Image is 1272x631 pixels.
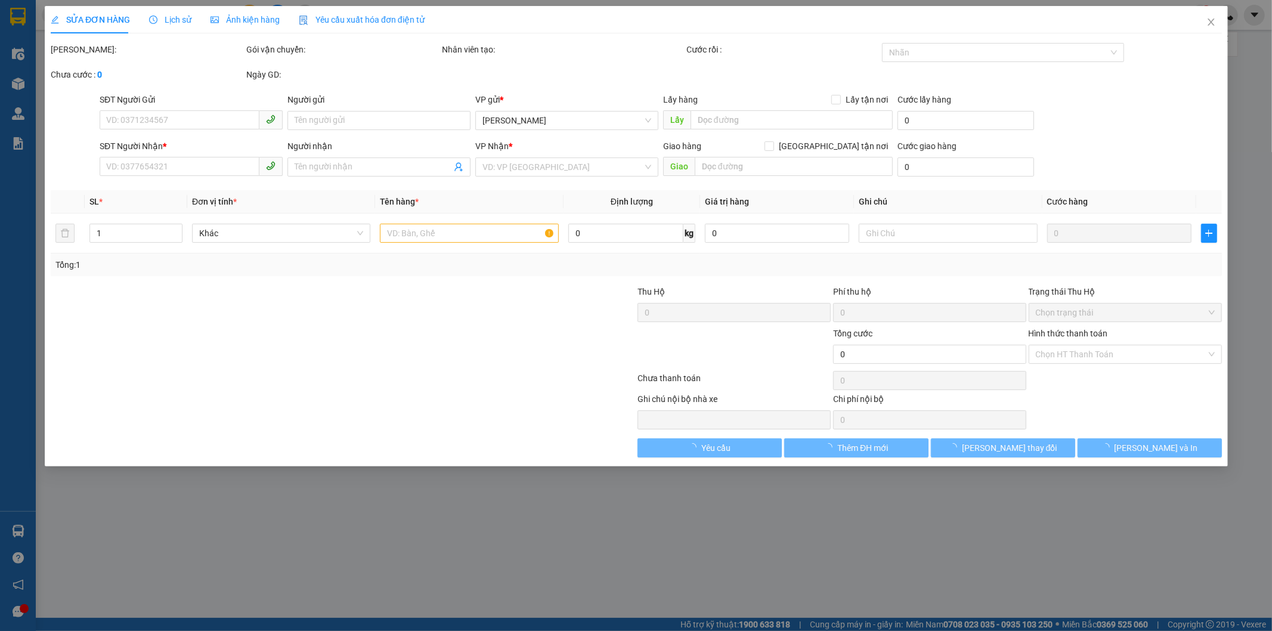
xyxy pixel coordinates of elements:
[637,392,830,410] div: Ghi chú nội bộ nhà xe
[832,329,872,338] span: Tổng cước
[1194,6,1227,39] button: Close
[683,224,695,243] span: kg
[149,15,191,24] span: Lịch sử
[51,16,59,24] span: edit
[89,197,99,206] span: SL
[1114,441,1197,454] span: [PERSON_NAME] và In
[930,438,1075,457] button: [PERSON_NAME] thay đổi
[299,16,308,25] img: icon
[897,141,957,151] label: Cước giao hàng
[824,443,837,451] span: loading
[663,141,701,151] span: Giao hàng
[192,197,237,206] span: Đơn vị tính
[859,224,1037,243] input: Ghi Chú
[100,140,283,153] div: SĐT Người Nhận
[246,43,440,56] div: Gói vận chuyển:
[637,287,664,296] span: Thu Hộ
[774,140,893,153] span: [GEOGRAPHIC_DATA] tận nơi
[1206,17,1215,27] span: close
[1101,443,1114,451] span: loading
[100,93,283,106] div: SĐT Người Gửi
[897,157,1033,177] input: Cước giao hàng
[380,224,558,243] input: VD: Bàn, Ghế
[454,162,463,172] span: user-add
[949,443,962,451] span: loading
[841,93,893,106] span: Lấy tận nơi
[694,157,893,176] input: Dọc đường
[611,197,653,206] span: Định lượng
[380,197,419,206] span: Tên hàng
[287,93,471,106] div: Người gửi
[636,372,832,392] div: Chưa thanh toán
[55,224,75,243] button: delete
[1047,197,1088,206] span: Cước hàng
[55,258,491,271] div: Tổng: 1
[1047,224,1191,243] input: 0
[1035,304,1214,321] span: Chọn trạng thái
[199,224,363,242] span: Khác
[149,16,157,24] span: clock-circle
[897,95,951,104] label: Cước lấy hàng
[1200,224,1217,243] button: plus
[663,157,694,176] span: Giao
[962,441,1057,454] span: [PERSON_NAME] thay đổi
[705,197,749,206] span: Giá trị hàng
[1028,329,1107,338] label: Hình thức thanh toán
[1077,438,1221,457] button: [PERSON_NAME] và In
[663,110,690,129] span: Lấy
[1028,285,1221,298] div: Trạng thái Thu Hộ
[51,43,244,56] div: [PERSON_NAME]:
[475,141,509,151] span: VP Nhận
[832,392,1026,410] div: Chi phí nội bộ
[688,443,701,451] span: loading
[854,190,1042,214] th: Ghi chú
[266,115,276,124] span: phone
[637,438,782,457] button: Yêu cầu
[1201,228,1216,238] span: plus
[299,15,425,24] span: Yêu cầu xuất hóa đơn điện tử
[51,15,130,24] span: SỬA ĐƠN HÀNG
[784,438,928,457] button: Thêm ĐH mới
[475,93,658,106] div: VP gửi
[482,112,651,129] span: Lý Nhân
[690,110,893,129] input: Dọc đường
[266,161,276,171] span: phone
[897,111,1033,130] input: Cước lấy hàng
[51,68,244,81] div: Chưa cước :
[663,95,697,104] span: Lấy hàng
[686,43,879,56] div: Cước rồi :
[442,43,684,56] div: Nhân viên tạo:
[701,441,731,454] span: Yêu cầu
[211,16,219,24] span: picture
[211,15,280,24] span: Ảnh kiện hàng
[832,285,1026,303] div: Phí thu hộ
[246,68,440,81] div: Ngày GD:
[837,441,888,454] span: Thêm ĐH mới
[287,140,471,153] div: Người nhận
[97,70,102,79] b: 0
